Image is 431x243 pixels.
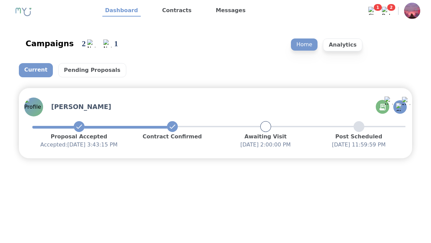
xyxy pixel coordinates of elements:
[87,39,95,48] img: Notification
[219,133,312,141] p: Awaiting Visit
[102,5,141,17] a: Dashboard
[368,7,376,15] img: Chat
[26,38,74,49] div: Campaigns
[58,63,126,77] p: Pending Proposals
[51,102,111,112] h3: [PERSON_NAME]
[387,4,395,11] span: 2
[160,5,194,17] a: Contracts
[312,133,405,141] p: Post Scheduled
[382,7,390,15] img: Bell
[402,97,410,105] img: Notification
[126,133,219,141] p: Contract Confirmed
[374,4,382,11] span: 1
[213,5,248,17] a: Messages
[82,38,87,50] div: 2
[32,141,126,149] p: Accepted: [DATE] 3:43:15 PM
[396,103,404,111] img: Chat
[32,133,126,141] p: Proposal Accepted
[323,38,362,51] p: Analytics
[385,97,393,105] img: Notification
[404,3,420,19] img: Profile
[19,63,53,77] p: Current
[291,38,318,51] p: Home
[24,98,43,116] img: Profile
[312,141,405,149] p: [DATE] 11:59:59 PM
[114,38,120,50] div: 1
[219,141,312,149] p: [DATE] 2:00:00 PM
[103,39,111,48] img: Notification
